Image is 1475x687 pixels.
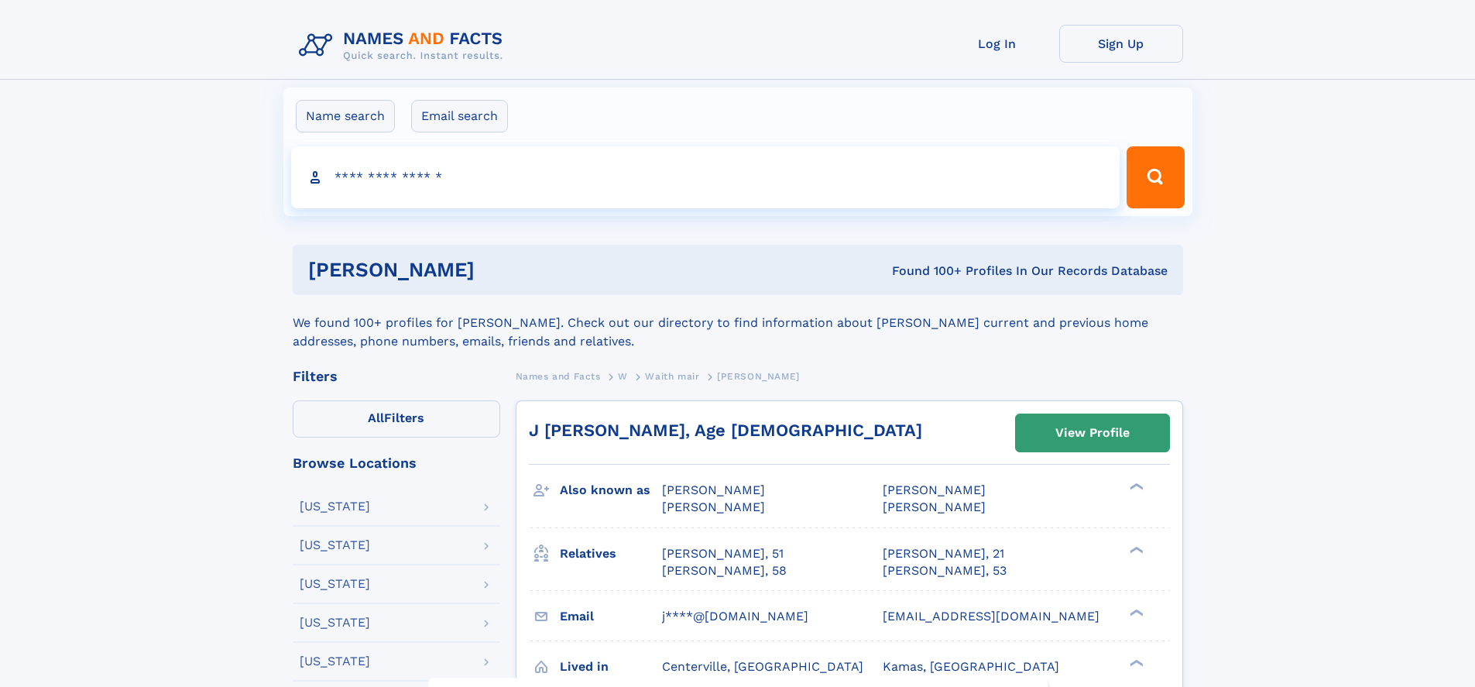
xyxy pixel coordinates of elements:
div: Found 100+ Profiles In Our Records Database [683,263,1168,280]
div: [US_STATE] [300,578,370,590]
div: [US_STATE] [300,539,370,551]
h3: Also known as [560,477,662,503]
div: ❯ [1126,482,1144,492]
label: Email search [411,100,508,132]
div: We found 100+ profiles for [PERSON_NAME]. Check out our directory to find information about [PERS... [293,295,1183,351]
div: Browse Locations [293,456,500,470]
span: All [368,410,384,425]
span: [PERSON_NAME] [662,483,765,497]
div: ❯ [1126,544,1144,555]
a: [PERSON_NAME], 51 [662,545,784,562]
a: [PERSON_NAME], 53 [883,562,1007,579]
div: Filters [293,369,500,383]
a: [PERSON_NAME], 58 [662,562,787,579]
a: Sign Up [1059,25,1183,63]
button: Search Button [1127,146,1184,208]
a: [PERSON_NAME], 21 [883,545,1004,562]
a: W [618,366,628,386]
span: [EMAIL_ADDRESS][DOMAIN_NAME] [883,609,1099,623]
img: Logo Names and Facts [293,25,516,67]
a: View Profile [1016,414,1169,452]
h1: [PERSON_NAME] [308,260,684,280]
a: Waith mair [645,366,699,386]
div: ❯ [1126,607,1144,617]
div: [US_STATE] [300,500,370,513]
label: Name search [296,100,395,132]
h3: Relatives [560,541,662,567]
div: View Profile [1055,415,1130,451]
a: Log In [935,25,1059,63]
span: [PERSON_NAME] [883,500,986,514]
span: [PERSON_NAME] [662,500,765,514]
a: J [PERSON_NAME], Age [DEMOGRAPHIC_DATA] [529,421,922,440]
span: Centerville, [GEOGRAPHIC_DATA] [662,659,863,674]
span: Waith mair [645,371,699,382]
span: Kamas, [GEOGRAPHIC_DATA] [883,659,1059,674]
a: Names and Facts [516,366,601,386]
span: [PERSON_NAME] [717,371,800,382]
input: search input [291,146,1120,208]
span: [PERSON_NAME] [883,483,986,497]
div: [US_STATE] [300,655,370,668]
h3: Email [560,603,662,630]
span: W [618,371,628,382]
div: ❯ [1126,658,1144,668]
div: [US_STATE] [300,617,370,629]
label: Filters [293,400,500,438]
h3: Lived in [560,654,662,680]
